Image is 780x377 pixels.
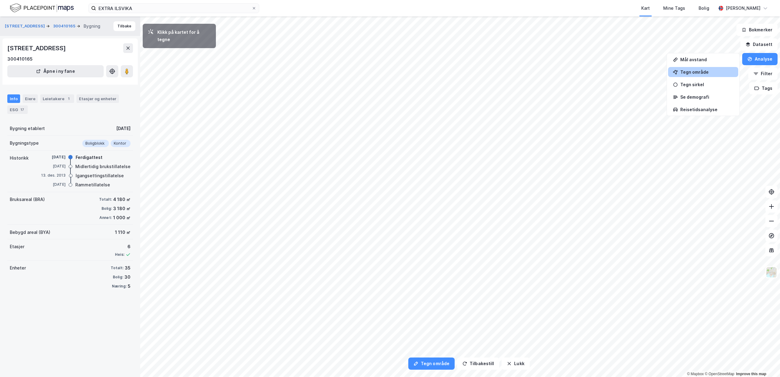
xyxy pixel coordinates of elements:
div: Tegn område [680,69,733,75]
button: Analyse [742,53,778,65]
div: Rammetillatelse [75,181,110,188]
button: Åpne i ny fane [7,65,104,77]
div: 17 [19,107,25,113]
button: Tilbake [113,21,135,31]
div: Totalt: [99,197,112,202]
div: Igangsettingstillatelse [76,172,124,179]
div: [STREET_ADDRESS] [7,43,67,53]
input: Søk på adresse, matrikkel, gårdeiere, leietakere eller personer [96,4,252,13]
div: Etasjer [10,243,24,250]
img: Z [766,266,777,278]
div: 1 [66,96,72,102]
img: logo.f888ab2527a4732fd821a326f86c7f29.svg [10,3,74,13]
div: Reisetidsanalyse [680,107,733,112]
div: Tegn sirkel [680,82,733,87]
button: Tags [749,82,778,94]
button: Bokmerker [736,24,778,36]
button: 300410165 [53,23,77,29]
iframe: Chat Widget [750,348,780,377]
div: Bygning [84,23,100,30]
div: 4 180 ㎡ [113,196,131,203]
div: Ferdigattest [76,154,102,161]
a: Improve this map [736,372,766,376]
div: Næring: [112,284,127,289]
div: Eiere [23,94,38,103]
div: 1 000 ㎡ [113,214,131,221]
div: 300410165 [7,55,33,63]
div: Klikk på kartet for å tegne [157,29,211,43]
div: Heis: [115,252,124,257]
div: 1 110 ㎡ [115,229,131,236]
div: ESG [7,105,28,114]
div: 13. des. 2013 [41,173,66,178]
div: Mine Tags [663,5,685,12]
div: Bygningstype [10,139,39,147]
div: Bruksareal (BRA) [10,196,45,203]
div: Etasjer og enheter [79,96,116,101]
a: Mapbox [687,372,704,376]
div: Bolig: [113,275,123,280]
div: Info [7,94,20,103]
div: Kart [641,5,650,12]
div: 3 180 ㎡ [113,205,131,212]
button: Tegn område [408,358,455,370]
div: Historikk [10,154,29,162]
div: [DATE] [41,182,66,187]
button: Lukk [502,358,529,370]
div: Enheter [10,264,26,272]
div: Midlertidig brukstillatelse [75,163,131,170]
div: [DATE] [116,125,131,132]
div: [DATE] [41,154,66,160]
div: Annet: [99,215,112,220]
div: Totalt: [111,266,123,270]
div: Bebygd areal (BYA) [10,229,50,236]
button: [STREET_ADDRESS] [5,23,46,29]
div: 6 [115,243,131,250]
button: Datasett [740,38,778,51]
div: 5 [128,283,131,290]
div: Mål avstand [680,57,733,62]
div: Bolig: [102,206,112,211]
a: OpenStreetMap [705,372,734,376]
div: Bygning etablert [10,125,45,132]
div: Leietakere [40,94,74,103]
div: Kontrollprogram for chat [750,348,780,377]
div: [DATE] [41,164,66,169]
div: Bolig [699,5,709,12]
button: Tilbakestill [457,358,499,370]
div: [PERSON_NAME] [726,5,760,12]
div: 30 [124,273,131,281]
div: Se demografi [680,94,733,100]
div: 35 [125,264,131,272]
button: Filter [748,68,778,80]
